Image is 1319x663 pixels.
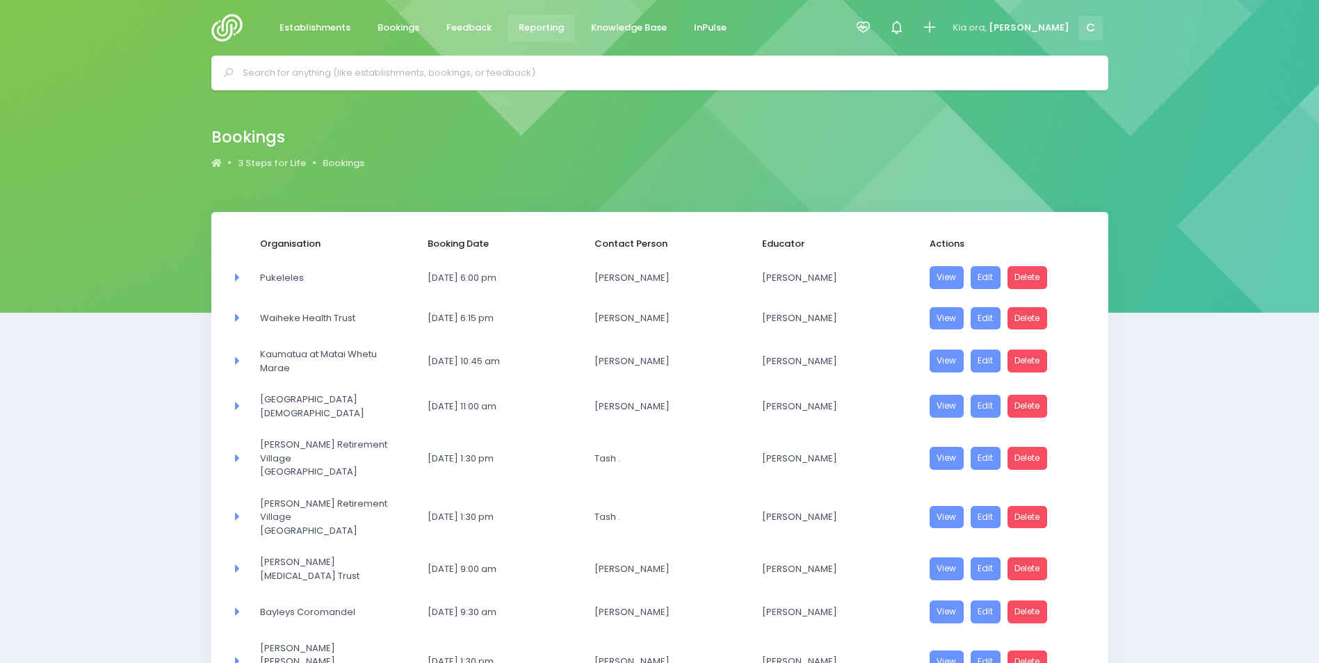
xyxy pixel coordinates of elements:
[508,15,576,42] a: Reporting
[260,393,390,420] span: [GEOGRAPHIC_DATA][DEMOGRAPHIC_DATA]
[921,591,1088,632] td: <a href="https://3sfl.stjis.org.nz/booking/f37ccc85-8121-42ff-bb1c-460ba0ec0f29" class="btn btn-p...
[1008,447,1048,470] a: Delete
[930,266,964,289] a: View
[753,257,921,298] td: Vicki LEWIS
[251,298,419,339] td: Waiheke Health Trust
[971,506,1001,529] a: Edit
[930,506,964,529] a: View
[694,21,727,35] span: InPulse
[753,338,921,384] td: Jason Harvey
[762,452,892,466] span: [PERSON_NAME]
[753,429,921,488] td: Megan Lawton
[519,21,564,35] span: Reporting
[260,237,390,251] span: Organisation
[971,600,1001,623] a: Edit
[435,15,503,42] a: Feedback
[428,452,558,466] span: [DATE] 1:30 pm
[323,156,364,170] a: Bookings
[585,546,753,591] td: Nicole Vercoe
[971,557,1001,580] a: Edit
[594,562,725,576] span: [PERSON_NAME]
[762,311,892,325] span: [PERSON_NAME]
[762,562,892,576] span: [PERSON_NAME]
[428,510,558,524] span: [DATE] 1:30 pm
[251,429,419,488] td: Jane Winstone Retirement Village Whanganui
[921,429,1088,488] td: <a href="https://3sfl.stjis.org.nz/booking/729403b7-8ab2-4d6d-98f2-cfb78814037f" class="btn btn-p...
[921,257,1088,298] td: <a href="https://3sfl.stjis.org.nz/booking/f3f2e326-ebbf-4ca4-bb76-0c21356f87e2" class="btn btn-p...
[921,384,1088,429] td: <a href="https://3sfl.stjis.org.nz/booking/404bcec8-b3f3-46f4-bc7b-b92b14907b95" class="btn btn-p...
[260,347,390,375] span: Kaumatua at Matai Whetu Marae
[1008,350,1048,373] a: Delete
[446,21,492,35] span: Feedback
[971,307,1001,330] a: Edit
[585,338,753,384] td: Sharie Morehu
[428,605,558,619] span: [DATE] 9:30 am
[280,21,350,35] span: Establishments
[762,354,892,368] span: [PERSON_NAME]
[1008,557,1048,580] a: Delete
[930,447,964,470] a: View
[762,400,892,414] span: [PERSON_NAME]
[211,128,353,147] h2: Bookings
[762,271,892,285] span: [PERSON_NAME]
[251,384,419,429] td: Aidanfield Christian School
[428,271,558,285] span: [DATE] 6:00 pm
[243,63,1089,83] input: Search for anything (like establishments, bookings, or feedback)
[753,546,921,591] td: Nikki McLauchlan
[594,452,725,466] span: Tash .
[260,271,390,285] span: Pukeleles
[428,354,558,368] span: [DATE] 10:45 am
[753,298,921,339] td: Liz Blosch
[591,21,667,35] span: Knowledge Base
[260,497,390,538] span: [PERSON_NAME] Retirement Village [GEOGRAPHIC_DATA]
[428,237,558,251] span: Booking Date
[683,15,738,42] a: InPulse
[428,562,558,576] span: [DATE] 9:00 am
[580,15,679,42] a: Knowledge Base
[594,510,725,524] span: Tash .
[930,350,964,373] a: View
[1008,266,1048,289] a: Delete
[419,338,586,384] td: 18 September 2025 10:45 am
[238,156,306,170] span: 3 Steps for Life
[930,557,964,580] a: View
[251,488,419,547] td: Jane Winstone Retirement Village Whanganui
[1078,16,1103,40] span: C
[594,400,725,414] span: [PERSON_NAME]
[419,546,586,591] td: 23 September 2025 9:00 am
[366,15,431,42] a: Bookings
[762,510,892,524] span: [PERSON_NAME]
[419,591,586,632] td: 23 September 2025 9:30 am
[594,311,725,325] span: [PERSON_NAME]
[419,384,586,429] td: 19 September 2025 11:00 am
[971,447,1001,470] a: Edit
[585,384,753,429] td: Toni-Lee Nasalo
[921,488,1088,547] td: <a href="https://3sfl.stjis.org.nz/booking/a4edc589-5b12-4eca-a8ce-a3ac73d29cc9" class="btn btn-p...
[419,429,586,488] td: 22 September 2025 1:30 pm
[585,257,753,298] td: Caroline Zeeman
[251,338,419,384] td: Kaumatua at Matai Whetu Marae
[1008,600,1048,623] a: Delete
[585,298,753,339] td: Jen Glover
[921,338,1088,384] td: <a href="https://3sfl.stjis.org.nz/booking/bd17ff43-b7c9-42f6-b937-d489b2cc3c36" class="btn btn-p...
[1008,395,1048,418] a: Delete
[930,600,964,623] a: View
[260,438,390,479] span: [PERSON_NAME] Retirement Village [GEOGRAPHIC_DATA]
[953,21,987,35] span: Kia ora,
[989,21,1069,35] span: [PERSON_NAME]
[753,384,921,429] td: Nikki McLauchlan
[585,488,753,547] td: Tash .
[419,488,586,547] td: 22 September 2025 1:30 pm
[251,591,419,632] td: Bayleys Coromandel
[1008,307,1048,330] a: Delete
[930,395,964,418] a: View
[762,237,892,251] span: Educator
[378,21,419,35] span: Bookings
[585,429,753,488] td: Tash .
[594,271,725,285] span: [PERSON_NAME]
[428,311,558,325] span: [DATE] 6:15 pm
[921,546,1088,591] td: <a href="https://3sfl.stjis.org.nz/booking/02bd4cb0-8901-431e-91a9-94c8d3095333" class="btn btn-p...
[1008,506,1048,529] a: Delete
[268,15,362,42] a: Establishments
[930,237,1060,251] span: Actions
